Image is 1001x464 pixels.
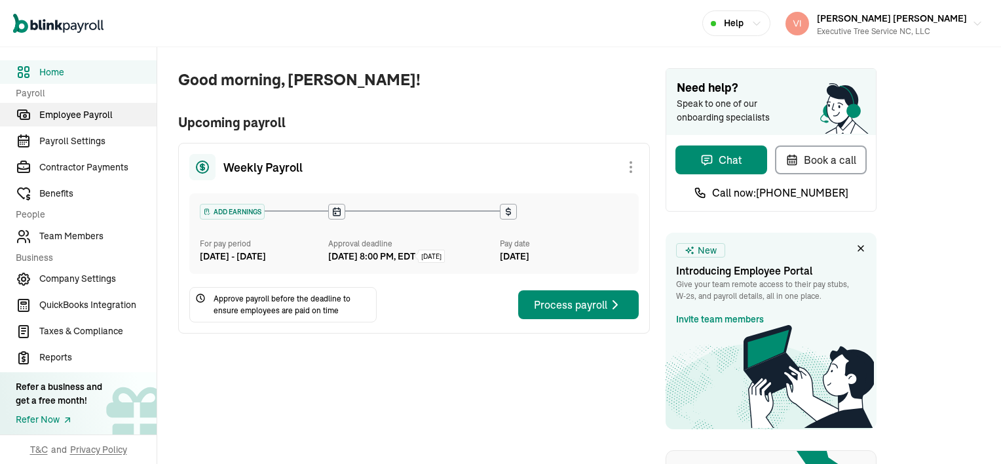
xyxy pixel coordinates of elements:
span: People [16,208,149,222]
a: Invite team members [676,313,764,326]
span: Contractor Payments [39,161,157,174]
div: ADD EARNINGS [200,204,264,219]
span: Upcoming payroll [178,113,650,132]
button: Process payroll [518,290,639,319]
div: Refer a business and get a free month! [16,380,102,408]
span: Need help? [677,79,865,97]
h3: Introducing Employee Portal [676,263,866,279]
span: Good morning, [PERSON_NAME]! [178,68,650,92]
button: Book a call [775,145,867,174]
span: Taxes & Compliance [39,324,157,338]
span: Payroll Settings [39,134,157,148]
div: Book a call [785,152,856,168]
span: [DATE] [421,252,442,261]
p: Give your team remote access to their pay stubs, W‑2s, and payroll details, all in one place. [676,279,866,302]
div: Pay date [500,238,628,250]
span: New [698,244,717,258]
span: Weekly Payroll [223,159,303,176]
span: Business [16,251,149,265]
div: Process payroll [534,297,623,313]
button: [PERSON_NAME] [PERSON_NAME]Executive Tree Service NC, LLC [780,7,988,40]
span: Benefits [39,187,157,201]
div: [DATE] 8:00 PM, EDT [328,250,415,263]
div: [DATE] - [DATE] [200,250,328,263]
div: [DATE] [500,250,628,263]
span: Employee Payroll [39,108,157,122]
span: T&C [30,443,48,456]
span: Help [724,16,744,30]
span: Privacy Policy [70,443,127,456]
button: Help [702,10,770,36]
span: QuickBooks Integration [39,298,157,312]
span: [PERSON_NAME] [PERSON_NAME] [817,12,967,24]
div: Executive Tree Service NC, LLC [817,26,967,37]
div: Approval deadline [328,238,495,250]
span: Company Settings [39,272,157,286]
button: Chat [675,145,767,174]
span: Call now: [PHONE_NUMBER] [712,185,848,201]
span: Reports [39,351,157,364]
a: Refer Now [16,413,102,427]
span: Team Members [39,229,157,243]
span: Approve payroll before the deadline to ensure employees are paid on time [214,293,371,317]
div: Chat [700,152,742,168]
span: Speak to one of our onboarding specialists [677,97,788,125]
iframe: Chat Widget [935,401,1001,464]
div: For pay period [200,238,328,250]
span: Payroll [16,87,149,100]
nav: Global [13,5,104,43]
span: Home [39,66,157,79]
